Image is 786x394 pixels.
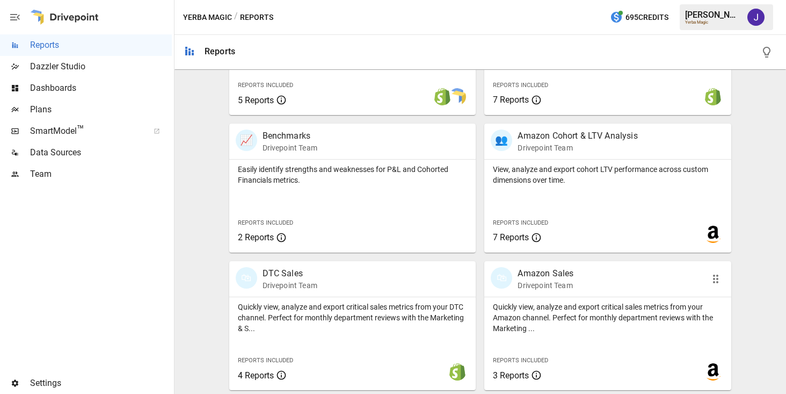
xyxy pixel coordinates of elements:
[685,20,741,25] div: Yerba Magic
[30,168,172,181] span: Team
[234,11,238,24] div: /
[491,267,512,289] div: 🛍
[30,103,172,116] span: Plans
[747,9,765,26] img: Jaithra Koritala
[704,363,722,381] img: amazon
[238,357,293,364] span: Reports Included
[77,123,84,137] span: ™
[236,267,257,289] div: 🛍
[741,2,771,32] button: Jaithra Koritala
[449,363,466,381] img: shopify
[183,11,232,24] button: Yerba Magic
[491,130,512,151] div: 👥
[518,130,637,142] p: Amazon Cohort & LTV Analysis
[685,10,741,20] div: [PERSON_NAME]
[205,46,235,56] div: Reports
[493,164,723,185] p: View, analyze and export cohort LTV performance across custom dimensions over time.
[493,219,548,226] span: Reports Included
[30,39,172,52] span: Reports
[30,146,172,159] span: Data Sources
[518,280,573,291] p: Drivepoint Team
[263,280,317,291] p: Drivepoint Team
[493,232,529,242] span: 7 Reports
[493,357,548,364] span: Reports Included
[606,8,673,27] button: 695Credits
[238,95,274,105] span: 5 Reports
[238,370,274,381] span: 4 Reports
[625,11,668,24] span: 695 Credits
[30,377,172,390] span: Settings
[30,82,172,95] span: Dashboards
[238,302,468,334] p: Quickly view, analyze and export critical sales metrics from your DTC channel. Perfect for monthl...
[449,88,466,105] img: smart model
[704,226,722,243] img: amazon
[30,60,172,73] span: Dazzler Studio
[493,302,723,334] p: Quickly view, analyze and export critical sales metrics from your Amazon channel. Perfect for mon...
[434,88,451,105] img: shopify
[238,232,274,242] span: 2 Reports
[493,95,529,105] span: 7 Reports
[238,219,293,226] span: Reports Included
[238,164,468,185] p: Easily identify strengths and weaknesses for P&L and Cohorted Financials metrics.
[238,82,293,89] span: Reports Included
[704,88,722,105] img: shopify
[30,125,142,138] span: SmartModel
[236,130,257,151] div: 📈
[493,370,529,381] span: 3 Reports
[263,267,317,280] p: DTC Sales
[263,142,317,153] p: Drivepoint Team
[493,82,548,89] span: Reports Included
[518,267,573,280] p: Amazon Sales
[518,142,637,153] p: Drivepoint Team
[263,130,317,142] p: Benchmarks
